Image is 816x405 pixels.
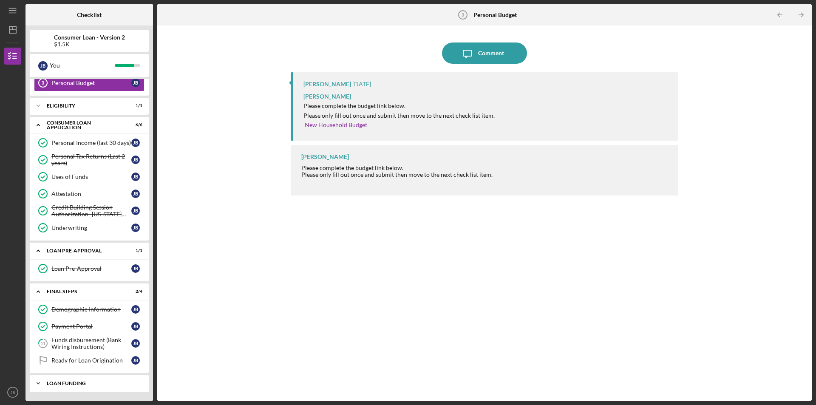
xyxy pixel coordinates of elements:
[51,357,131,364] div: Ready for Loan Origination
[303,81,351,88] div: [PERSON_NAME]
[303,102,405,109] span: Please complete the budget link below.
[352,81,371,88] time: 2025-09-03 14:02
[4,384,21,401] button: JB
[131,224,140,232] div: J B
[50,58,115,73] div: You
[131,207,140,215] div: J B
[301,171,493,178] div: Please only fill out once and submit then move to the next check list item.
[131,339,140,348] div: J B
[34,335,144,352] a: 11Funds disbursement (Bank Wiring Instructions)JB
[42,80,44,85] tspan: 3
[51,337,131,350] div: Funds disbursement (Bank Wiring Instructions)
[127,248,142,253] div: 1 / 1
[131,173,140,181] div: J B
[131,305,140,314] div: J B
[34,202,144,219] a: Credit Building Session Authorization- [US_STATE] OnlyJB
[127,289,142,294] div: 2 / 4
[473,11,517,18] b: Personal Budget
[51,323,131,330] div: Payment Portal
[131,356,140,365] div: J B
[131,156,140,164] div: J B
[34,301,144,318] a: Demographic InformationJB
[77,11,102,18] b: Checklist
[301,153,349,160] div: [PERSON_NAME]
[303,93,351,100] span: [PERSON_NAME]
[10,390,15,395] text: JB
[51,265,131,272] div: Loan Pre-Approval
[54,34,125,41] b: Consumer Loan - Version 2
[47,103,121,108] div: Eligibility
[51,306,131,313] div: Demographic Information
[47,248,121,253] div: Loan Pre-Approval
[127,103,142,108] div: 1 / 1
[462,12,464,17] tspan: 3
[34,260,144,277] a: Loan Pre-ApprovalJB
[131,190,140,198] div: J B
[51,204,131,218] div: Credit Building Session Authorization- [US_STATE] Only
[51,173,131,180] div: Uses of Funds
[127,122,142,127] div: 6 / 6
[51,139,131,146] div: Personal Income (last 30 days)
[131,79,140,87] div: J B
[51,190,131,197] div: Attestation
[305,121,367,128] a: New Household Budget
[478,42,504,64] div: Comment
[40,341,45,346] tspan: 11
[301,164,493,185] div: Please complete the budget link below.
[47,381,138,386] div: Loan Funding
[131,322,140,331] div: J B
[303,112,495,119] span: Please only fill out once and submit then move to the next check list item.
[34,74,144,91] a: 3Personal BudgetJB
[47,289,121,294] div: FINAL STEPS
[34,134,144,151] a: Personal Income (last 30 days)JB
[442,42,527,64] button: Comment
[51,153,131,167] div: Personal Tax Returns (Last 2 years)
[51,224,131,231] div: Underwriting
[34,168,144,185] a: Uses of FundsJB
[34,185,144,202] a: AttestationJB
[131,139,140,147] div: J B
[47,120,121,130] div: Consumer Loan Application
[34,318,144,335] a: Payment PortalJB
[54,41,125,48] div: $1.5K
[38,61,48,71] div: J B
[51,79,131,86] div: Personal Budget
[34,151,144,168] a: Personal Tax Returns (Last 2 years)JB
[131,264,140,273] div: J B
[34,352,144,369] a: Ready for Loan OriginationJB
[34,219,144,236] a: UnderwritingJB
